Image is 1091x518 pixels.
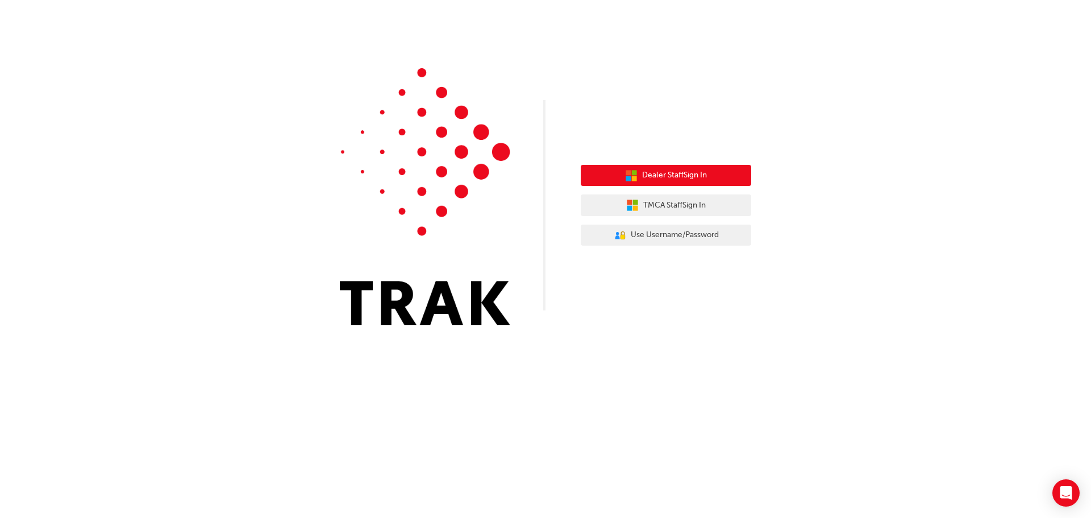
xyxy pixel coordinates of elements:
[340,68,510,325] img: Trak
[581,165,751,187] button: Dealer StaffSign In
[643,199,706,212] span: TMCA Staff Sign In
[1052,479,1080,507] div: Open Intercom Messenger
[631,229,719,242] span: Use Username/Password
[581,225,751,246] button: Use Username/Password
[642,169,707,182] span: Dealer Staff Sign In
[581,194,751,216] button: TMCA StaffSign In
